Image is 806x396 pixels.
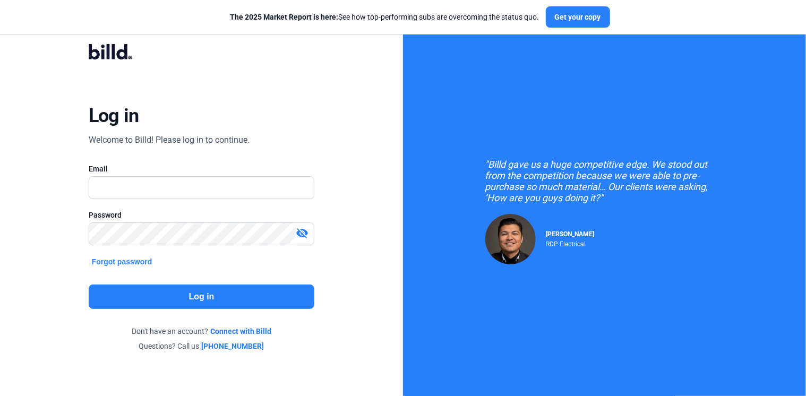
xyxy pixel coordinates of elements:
span: [PERSON_NAME] [546,230,595,238]
div: RDP Electrical [546,238,595,248]
button: Log in [89,285,315,309]
img: Raul Pacheco [485,214,536,264]
div: Password [89,210,315,220]
div: Welcome to Billd! Please log in to continue. [89,134,250,147]
span: The 2025 Market Report is here: [230,13,339,21]
a: Connect with Billd [210,326,271,337]
button: Get your copy [546,6,610,28]
button: Forgot password [89,256,156,268]
div: Don't have an account? [89,326,315,337]
a: [PHONE_NUMBER] [202,341,264,351]
div: Questions? Call us [89,341,315,351]
div: Email [89,163,315,174]
div: "Billd gave us a huge competitive edge. We stood out from the competition because we were able to... [485,159,724,203]
div: Log in [89,104,139,127]
mat-icon: visibility_off [296,227,308,239]
div: See how top-performing subs are overcoming the status quo. [230,12,539,22]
